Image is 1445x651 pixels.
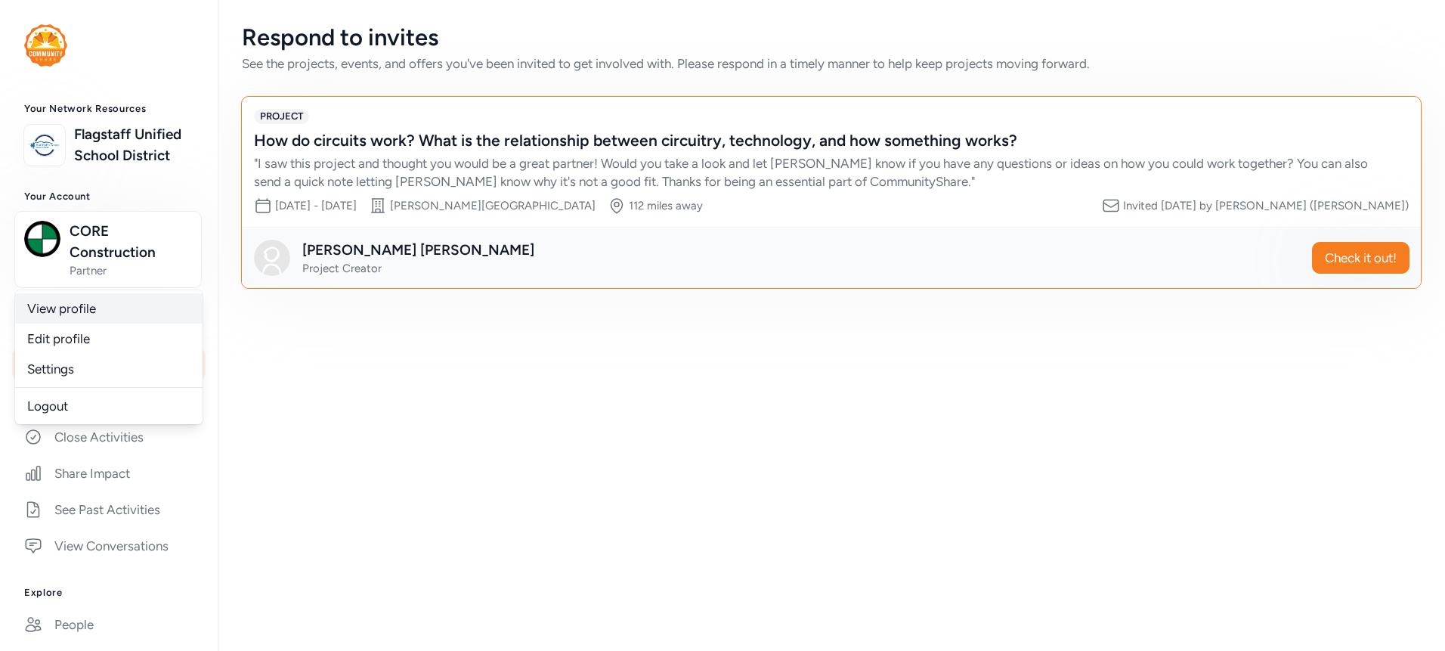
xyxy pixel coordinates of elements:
img: logo [28,129,61,162]
a: Close Activities [12,420,206,454]
div: " I saw this project and thought you would be a great partner! Would you take a look and let [PER... [254,154,1378,191]
div: See the projects, events, and offers you've been invited to get involved with. Please respond in ... [242,54,1421,73]
button: Check it out! [1312,242,1409,274]
h3: Explore [24,587,193,599]
div: 112 miles away [629,198,703,213]
a: View Conversations [12,529,206,563]
h3: Your Network Resources [24,103,193,115]
img: Avatar [254,240,290,276]
span: Check it out! [1325,249,1397,267]
span: PROJECT [254,109,309,124]
a: Share Impact [12,457,206,490]
span: Project Creator [302,262,382,275]
div: [PERSON_NAME][GEOGRAPHIC_DATA] [390,198,596,213]
a: Edit profile [15,324,203,354]
span: [DATE] - [DATE] [275,199,357,212]
div: Invited [DATE] by [PERSON_NAME] ([PERSON_NAME]) [1123,198,1409,213]
a: Home [12,312,206,345]
a: Create and Connect [12,384,206,417]
a: Flagstaff Unified School District [74,124,193,166]
span: Partner [70,263,192,278]
a: People [12,608,206,641]
a: Settings [15,354,203,384]
button: CORE ConstructionPartner [14,211,202,288]
a: Logout [15,391,203,421]
div: Respond to invites [242,24,1421,51]
a: View profile [15,293,203,324]
div: [PERSON_NAME] [PERSON_NAME] [302,240,534,261]
img: logo [24,24,67,67]
a: Respond to Invites1 [12,348,206,381]
span: CORE Construction [70,221,192,263]
div: CORE ConstructionPartner [15,290,203,424]
a: See Past Activities [12,493,206,526]
div: How do circuits work? What is the relationship between circuitry, technology, and how something w... [254,130,1378,151]
h3: Your Account [24,191,193,203]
